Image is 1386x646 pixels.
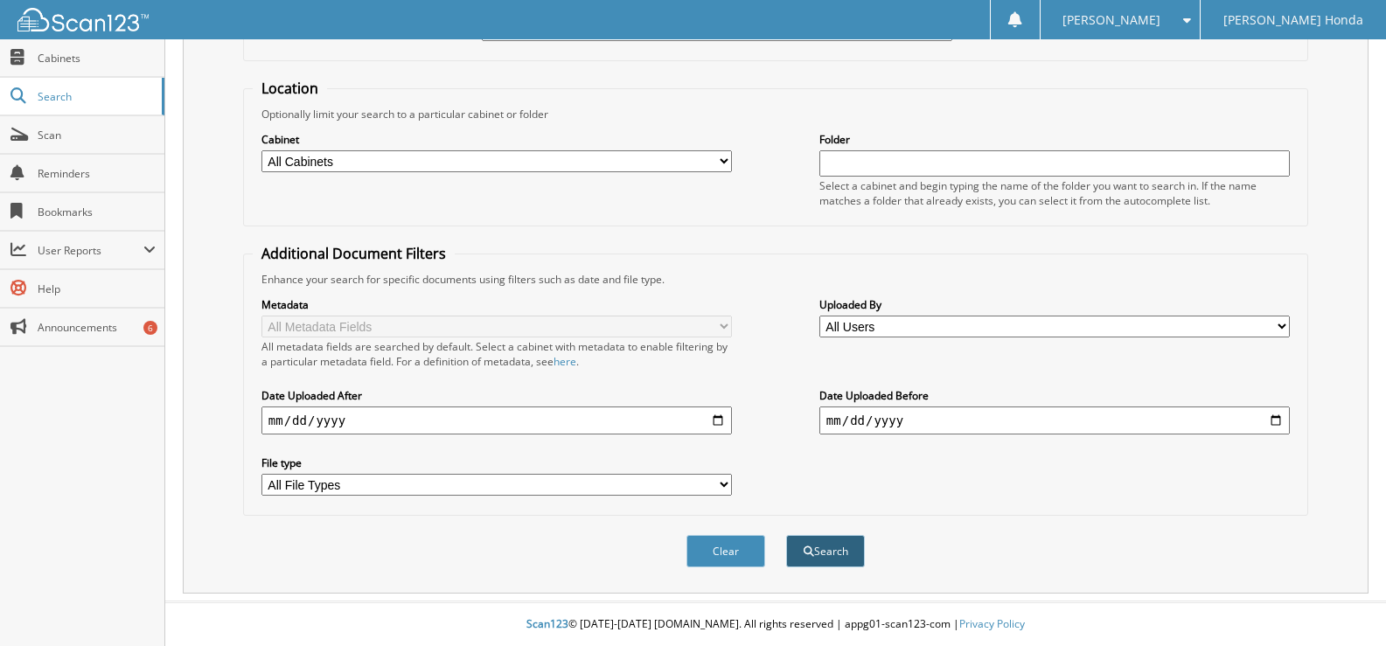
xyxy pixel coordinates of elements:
label: Cabinet [261,132,732,147]
span: Scan [38,128,156,142]
div: Optionally limit your search to a particular cabinet or folder [253,107,1299,122]
span: Help [38,281,156,296]
legend: Location [253,79,327,98]
label: Metadata [261,297,732,312]
a: here [554,354,576,369]
span: [PERSON_NAME] Honda [1223,15,1363,25]
span: Scan123 [526,616,568,631]
input: start [261,406,732,434]
label: File type [261,455,732,470]
label: Uploaded By [819,297,1290,312]
span: Bookmarks [38,205,156,219]
div: Select a cabinet and begin typing the name of the folder you want to search in. If the name match... [819,178,1290,208]
div: 6 [143,321,157,335]
label: Date Uploaded Before [819,388,1290,403]
span: Reminders [38,166,156,181]
a: Privacy Policy [959,616,1025,631]
button: Clear [686,535,765,567]
div: All metadata fields are searched by default. Select a cabinet with metadata to enable filtering b... [261,339,732,369]
img: scan123-logo-white.svg [17,8,149,31]
span: Cabinets [38,51,156,66]
label: Folder [819,132,1290,147]
span: [PERSON_NAME] [1062,15,1160,25]
span: Search [38,89,153,104]
label: Date Uploaded After [261,388,732,403]
legend: Additional Document Filters [253,244,455,263]
button: Search [786,535,865,567]
div: Enhance your search for specific documents using filters such as date and file type. [253,272,1299,287]
span: User Reports [38,243,143,258]
span: Announcements [38,320,156,335]
div: © [DATE]-[DATE] [DOMAIN_NAME]. All rights reserved | appg01-scan123-com | [165,603,1386,646]
iframe: Chat Widget [1299,562,1386,646]
input: end [819,406,1290,434]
